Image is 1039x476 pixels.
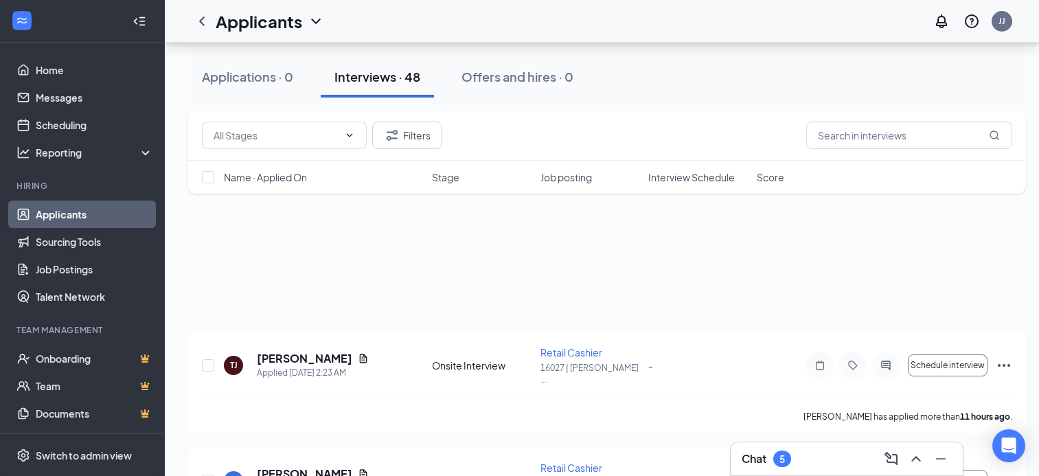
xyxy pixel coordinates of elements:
button: ChevronUp [905,448,927,470]
div: Offers and hires · 0 [461,68,573,85]
div: Applied [DATE] 2:23 AM [257,366,369,380]
div: Team Management [16,324,150,336]
div: Switch to admin view [36,449,132,462]
svg: ComposeMessage [883,451,900,467]
svg: Tag [845,360,861,371]
span: Retail Cashier [540,346,602,359]
span: Score [757,170,784,184]
svg: MagnifyingGlass [989,130,1000,141]
div: Onsite Interview [432,359,532,372]
svg: Document [358,353,369,364]
a: Job Postings [36,256,153,283]
span: Interview Schedule [648,170,735,184]
div: Reporting [36,146,154,159]
svg: Filter [384,127,400,144]
a: Talent Network [36,283,153,310]
button: ComposeMessage [880,448,902,470]
span: Schedule interview [911,361,985,370]
svg: ChevronLeft [194,13,210,30]
span: Job posting [540,170,592,184]
div: Open Intercom Messenger [992,429,1025,462]
div: Applications · 0 [202,68,293,85]
button: Filter Filters [372,122,442,149]
span: Name · Applied On [224,170,307,184]
a: Messages [36,84,153,111]
svg: Analysis [16,146,30,159]
p: [PERSON_NAME] has applied more than . [803,411,1012,422]
div: 5 [779,453,785,465]
svg: Note [812,360,828,371]
a: OnboardingCrown [36,345,153,372]
a: Scheduling [36,111,153,139]
button: Minimize [930,448,952,470]
svg: ChevronDown [308,13,324,30]
a: DocumentsCrown [36,400,153,427]
a: Home [36,56,153,84]
a: SurveysCrown [36,427,153,455]
input: Search in interviews [806,122,1012,149]
svg: Collapse [133,14,146,28]
b: 11 hours ago [960,411,1010,422]
input: All Stages [214,128,339,143]
button: Schedule interview [908,354,987,376]
span: - [648,359,653,372]
div: JJ [998,15,1005,27]
svg: ChevronUp [908,451,924,467]
div: Hiring [16,180,150,192]
h3: Chat [742,451,766,466]
svg: Minimize [933,451,949,467]
div: Interviews · 48 [334,68,420,85]
h5: [PERSON_NAME] [257,351,352,366]
svg: ActiveChat [878,360,894,371]
svg: QuestionInfo [963,13,980,30]
svg: WorkstreamLogo [15,14,29,27]
a: TeamCrown [36,372,153,400]
svg: ChevronDown [344,130,355,141]
h1: Applicants [216,10,302,33]
svg: Settings [16,449,30,462]
span: Stage [432,170,459,184]
svg: Ellipses [996,357,1012,374]
span: Retail Cashier [540,462,602,474]
a: Applicants [36,201,153,228]
svg: Notifications [933,13,950,30]
div: TJ [230,359,238,371]
p: 16027 | [PERSON_NAME] ... [540,362,641,385]
a: Sourcing Tools [36,228,153,256]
